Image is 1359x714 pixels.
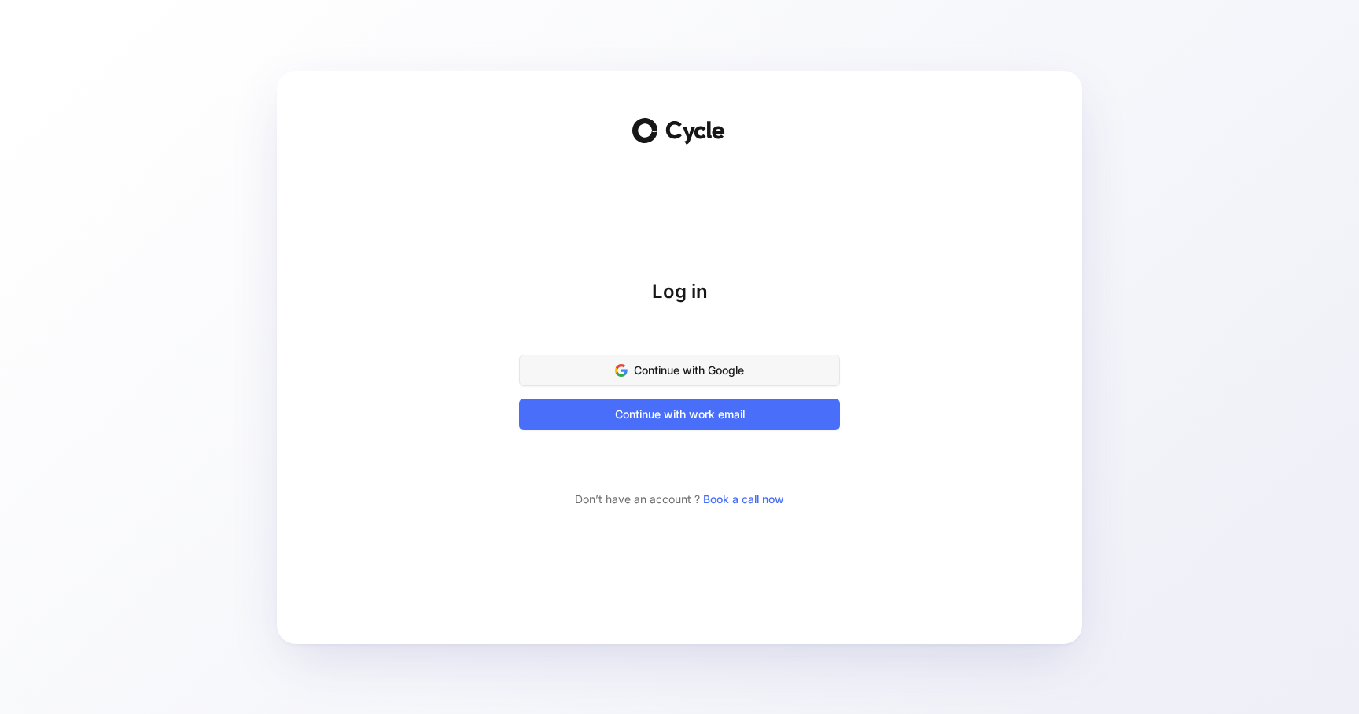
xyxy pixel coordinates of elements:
[519,355,840,386] button: Continue with Google
[519,399,840,430] button: Continue with work email
[703,492,784,506] a: Book a call now
[539,405,820,424] span: Continue with work email
[519,279,840,304] h1: Log in
[519,490,840,509] div: Don’t have an account ?
[539,361,820,380] span: Continue with Google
